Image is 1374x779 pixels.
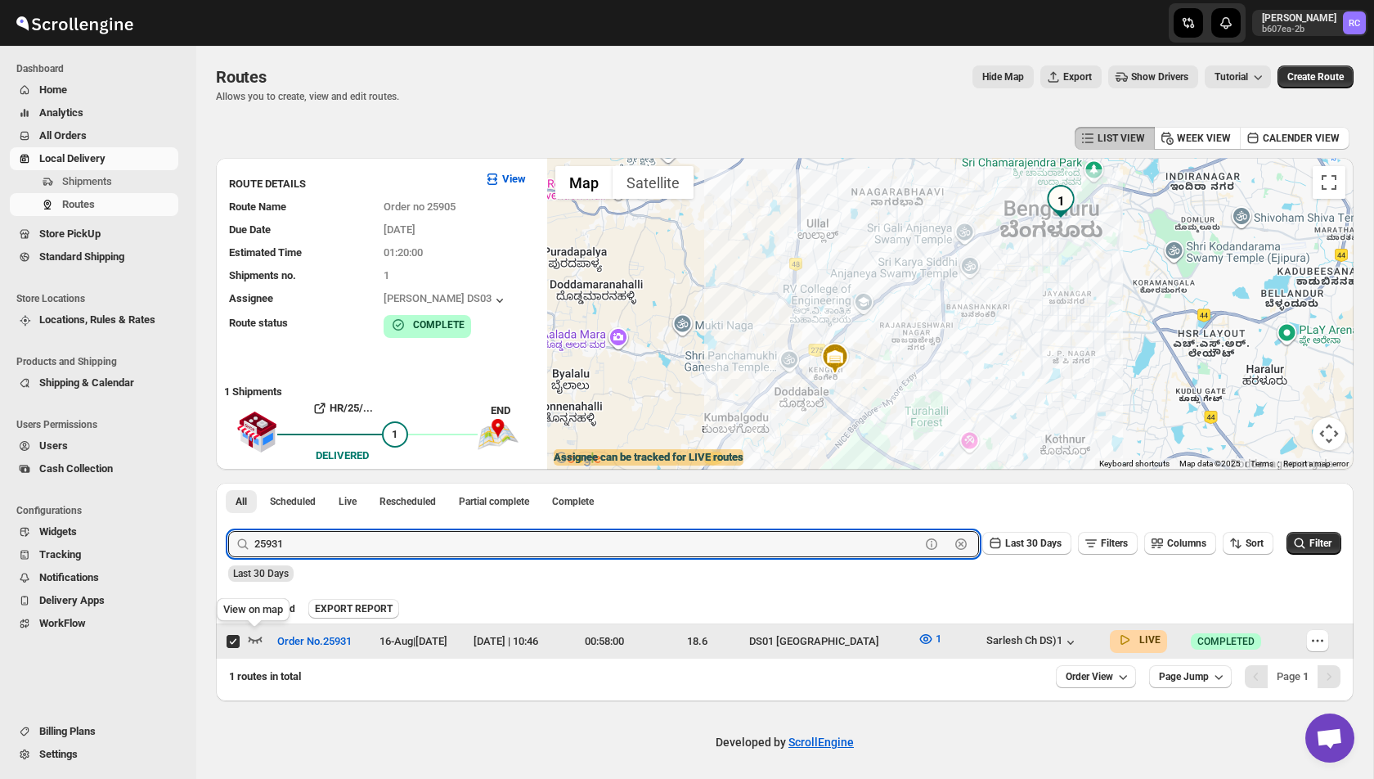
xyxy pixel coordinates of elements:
[270,495,316,508] span: Scheduled
[1205,65,1271,88] button: Tutorial
[39,152,106,164] span: Local Delivery
[986,634,1079,651] button: Sarlesh Ch DS)1
[315,602,393,615] span: EXPORT REPORT
[16,355,185,368] span: Products and Shipping
[10,612,178,635] button: WorkFlow
[392,428,397,440] span: 1
[16,292,185,305] span: Store Locations
[613,166,694,199] button: Show satellite imagery
[1078,532,1138,555] button: Filters
[1343,11,1366,34] span: Rahul Chopra
[1252,10,1367,36] button: [PERSON_NAME]b607ea-2bRahul Chopra
[316,448,369,464] div: DELIVERED
[10,79,178,101] button: Home
[254,531,920,557] input: Search Route Name Eg.Order No.25931
[1277,65,1354,88] button: Create Route
[656,633,739,650] div: 18.6
[1040,65,1102,88] button: Export
[39,525,77,538] span: Widgets
[39,313,155,326] span: Locations, Rules & Rates
[379,635,447,647] span: 16-Aug | [DATE]
[1167,538,1206,549] span: Columns
[216,377,282,398] b: 1 Shipments
[1262,11,1336,25] p: [PERSON_NAME]
[716,734,854,750] p: Developed by
[474,166,536,192] button: View
[39,376,134,389] span: Shipping & Calendar
[384,292,508,308] button: [PERSON_NAME] DS03
[39,748,78,760] span: Settings
[62,175,112,187] span: Shipments
[308,599,399,619] button: EXPORT REPORT
[1305,714,1354,763] a: Open chat
[39,571,99,583] span: Notifications
[10,371,178,394] button: Shipping & Calendar
[1223,532,1273,555] button: Sort
[1177,132,1231,145] span: WEEK VIEW
[1154,127,1241,150] button: WEEK VIEW
[982,532,1071,555] button: Last 30 Days
[1277,670,1309,682] span: Page
[413,319,465,331] b: COMPLETE
[10,543,178,566] button: Tracking
[1197,635,1255,648] span: COMPLETED
[1005,538,1062,549] span: Last 30 Days
[10,435,178,457] button: Users
[384,200,456,213] span: Order no 25905
[16,504,185,517] span: Configurations
[236,495,247,508] span: All
[39,129,87,142] span: All Orders
[10,743,178,766] button: Settings
[226,490,257,513] button: All routes
[1063,70,1092,83] span: Export
[236,400,277,464] img: shop.svg
[277,633,352,650] span: Order No.25931
[502,173,526,185] b: View
[1099,458,1170,470] button: Keyboard shortcuts
[379,495,436,508] span: Rescheduled
[10,308,178,331] button: Locations, Rules & Rates
[216,67,267,87] span: Routes
[1144,532,1216,555] button: Columns
[1283,459,1349,468] a: Report a map error
[1149,665,1232,688] button: Page Jump
[459,495,529,508] span: Partial complete
[39,250,124,263] span: Standard Shipping
[39,617,86,629] span: WorkFlow
[749,633,909,650] div: DS01 [GEOGRAPHIC_DATA]
[564,633,647,650] div: 00:58:00
[551,448,605,470] img: Google
[16,418,185,431] span: Users Permissions
[1246,538,1264,549] span: Sort
[551,448,605,470] a: Open this area in Google Maps (opens a new window)
[10,193,178,216] button: Routes
[1139,634,1161,646] b: LIVE
[39,83,67,96] span: Home
[972,65,1034,88] button: Map action label
[1349,18,1360,29] text: RC
[10,170,178,193] button: Shipments
[1286,532,1341,555] button: Filter
[1131,70,1188,83] span: Show Drivers
[229,269,296,281] span: Shipments no.
[1098,132,1145,145] span: LIST VIEW
[229,200,286,213] span: Route Name
[390,317,465,333] button: COMPLETE
[1287,70,1344,83] span: Create Route
[908,626,951,652] button: 1
[10,566,178,589] button: Notifications
[10,101,178,124] button: Analytics
[1309,538,1331,549] span: Filter
[39,548,81,561] span: Tracking
[1075,127,1155,150] button: LIST VIEW
[233,568,289,579] span: Last 30 Days
[1101,538,1128,549] span: Filters
[1159,670,1209,683] span: Page Jump
[229,292,273,304] span: Assignee
[1303,670,1309,682] b: 1
[10,589,178,612] button: Delivery Apps
[229,317,288,329] span: Route status
[936,633,941,645] span: 1
[788,736,854,749] a: ScrollEngine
